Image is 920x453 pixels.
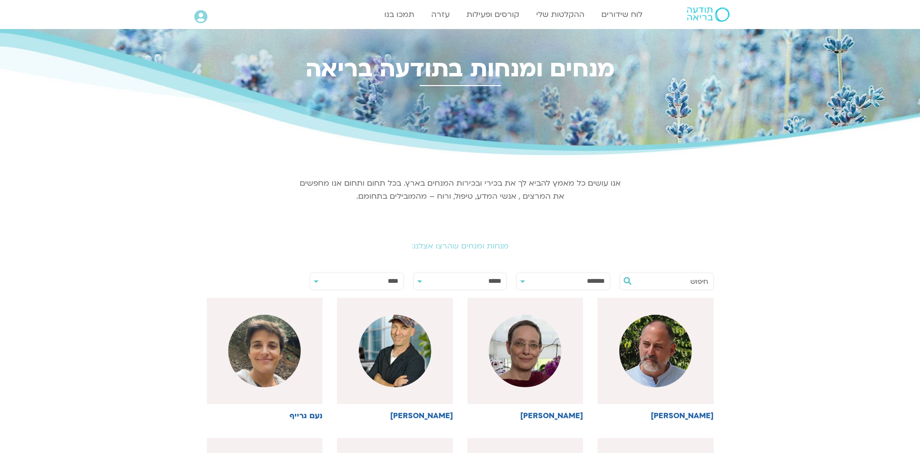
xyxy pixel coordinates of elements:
[462,5,524,24] a: קורסים ופעילות
[467,411,584,420] h6: [PERSON_NAME]
[597,5,647,24] a: לוח שידורים
[207,411,323,420] h6: נעם גרייף
[298,177,622,203] p: אנו עושים כל מאמץ להביא לך את בכירי ובכירות המנחים בארץ. בכל תחום ותחום אנו מחפשים את המרצים , אנ...
[426,5,454,24] a: עזרה
[619,315,692,387] img: %D7%91%D7%A8%D7%95%D7%9A-%D7%A8%D7%96.png
[598,298,714,420] a: [PERSON_NAME]
[190,56,731,82] h2: מנחים ומנחות בתודעה בריאה
[467,298,584,420] a: [PERSON_NAME]
[207,298,323,420] a: נעם גרייף
[190,242,731,250] h2: מנחות ומנחים שהרצו אצלנו:
[489,315,561,387] img: %D7%93%D7%A0%D7%94-%D7%92%D7%A0%D7%99%D7%94%D7%A8.png
[380,5,419,24] a: תמכו בנו
[635,273,708,290] input: חיפוש
[598,411,714,420] h6: [PERSON_NAME]
[337,298,453,420] a: [PERSON_NAME]
[531,5,589,24] a: ההקלטות שלי
[337,411,453,420] h6: [PERSON_NAME]
[228,315,301,387] img: %D7%A0%D7%A2%D7%9D-%D7%92%D7%A8%D7%99%D7%99%D7%A3-1.jpg
[687,7,730,22] img: תודעה בריאה
[359,315,431,387] img: %D7%96%D7%99%D7%95%D7%90%D7%9F-.png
